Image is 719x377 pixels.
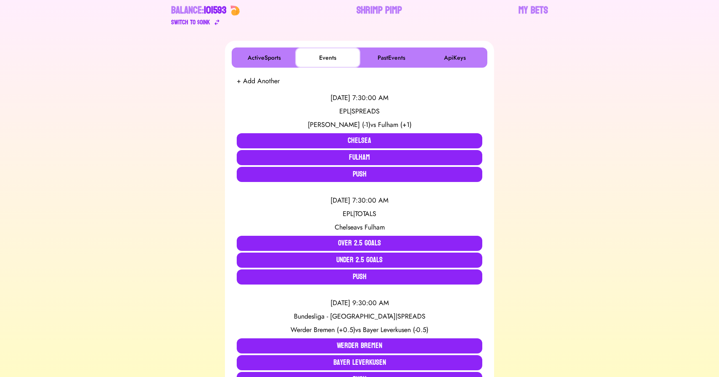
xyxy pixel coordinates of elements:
[237,269,482,285] button: Push
[237,253,482,268] button: Under 2.5 Goals
[237,222,482,232] div: vs
[237,133,482,148] button: Chelsea
[237,76,280,86] button: + Add Another
[230,5,240,16] img: 🍤
[171,17,210,27] div: Switch to $ OINK
[237,150,482,165] button: Fulham
[237,325,482,335] div: vs
[237,236,482,251] button: Over 2.5 Goals
[237,209,482,219] div: EPL | TOTALS
[357,4,402,27] a: Shrimp Pimp
[365,222,385,232] span: Fulham
[291,325,355,335] span: Werder Bremen (+0.5)
[233,49,295,66] button: ActiveSports
[237,338,482,353] button: Werder Bremen
[308,120,370,129] span: [PERSON_NAME] (-1)
[237,120,482,130] div: vs
[171,4,227,17] div: Balance:
[237,93,482,103] div: [DATE] 7:30:00 AM
[237,298,482,308] div: [DATE] 9:30:00 AM
[204,1,227,19] span: 101593
[335,222,357,232] span: Chelsea
[297,49,359,66] button: Events
[237,167,482,182] button: Push
[378,120,412,129] span: Fulham (+1)
[237,355,482,370] button: Bayer Leverkusen
[237,106,482,116] div: EPL | SPREADS
[518,4,548,27] a: My Bets
[360,49,422,66] button: PastEvents
[237,311,482,322] div: Bundesliga - [GEOGRAPHIC_DATA] | SPREADS
[237,195,482,206] div: [DATE] 7:30:00 AM
[424,49,486,66] button: ApiKeys
[363,325,428,335] span: Bayer Leverkusen (-0.5)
